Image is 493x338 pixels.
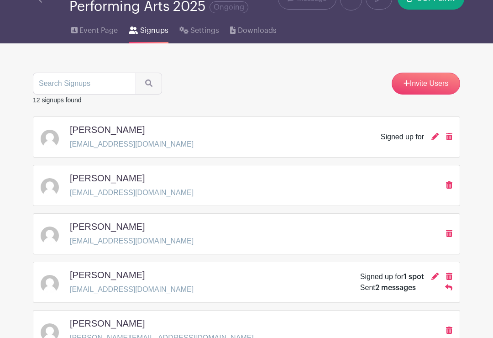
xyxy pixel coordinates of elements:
[33,73,136,95] input: Search Signups
[360,282,416,293] div: Sent
[375,284,416,291] span: 2 messages
[79,25,118,36] span: Event Page
[33,96,82,104] small: 12 signups found
[70,187,194,198] p: [EMAIL_ADDRESS][DOMAIN_NAME]
[70,139,194,150] p: [EMAIL_ADDRESS][DOMAIN_NAME]
[360,271,424,282] div: Signed up for
[129,14,168,43] a: Signups
[381,132,424,143] div: Signed up for
[70,236,194,247] p: [EMAIL_ADDRESS][DOMAIN_NAME]
[230,14,276,43] a: Downloads
[41,130,59,148] img: default-ce2991bfa6775e67f084385cd625a349d9dcbb7a52a09fb2fda1e96e2d18dcdb.png
[392,73,460,95] a: Invite Users
[190,25,219,36] span: Settings
[70,221,145,232] h5: [PERSON_NAME]
[210,1,248,13] span: Ongoing
[41,275,59,293] img: default-ce2991bfa6775e67f084385cd625a349d9dcbb7a52a09fb2fda1e96e2d18dcdb.png
[70,269,145,280] h5: [PERSON_NAME]
[140,25,168,36] span: Signups
[238,25,277,36] span: Downloads
[70,124,145,135] h5: [PERSON_NAME]
[404,273,424,280] span: 1 spot
[179,14,219,43] a: Settings
[70,173,145,184] h5: [PERSON_NAME]
[41,227,59,245] img: default-ce2991bfa6775e67f084385cd625a349d9dcbb7a52a09fb2fda1e96e2d18dcdb.png
[70,284,194,295] p: [EMAIL_ADDRESS][DOMAIN_NAME]
[41,178,59,196] img: default-ce2991bfa6775e67f084385cd625a349d9dcbb7a52a09fb2fda1e96e2d18dcdb.png
[71,14,118,43] a: Event Page
[70,318,145,329] h5: [PERSON_NAME]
